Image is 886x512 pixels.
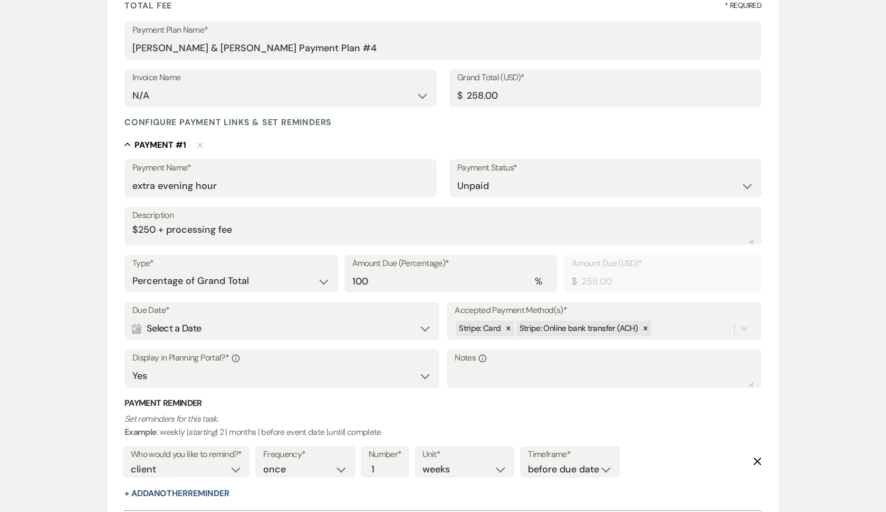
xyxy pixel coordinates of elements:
button: + AddAnotherReminder [124,489,229,498]
label: Display in Planning Portal?* [132,350,431,366]
label: Due Date* [132,303,431,318]
label: Description [132,208,754,223]
label: Unit* [422,447,507,462]
div: $ [457,89,462,103]
button: Payment #1 [124,139,186,150]
label: Who would you like to remind?* [131,447,242,462]
label: Invoice Name [132,70,429,86]
label: Type* [132,256,330,271]
span: Stripe: Online bank transfer (ACH) [519,323,638,334]
label: Number* [369,447,402,462]
div: % [535,274,542,289]
label: Frequency* [263,447,348,462]
label: Grand Total (USD)* [457,70,754,86]
textarea: $250 + processing fee [132,223,754,244]
div: Select a Date [132,318,431,339]
h4: Configure payment links & set reminders [124,117,332,128]
div: $ [572,274,576,289]
i: until [328,426,343,438]
label: Notes [455,350,754,366]
span: Stripe: Card [459,323,500,334]
h5: Payment # 1 [134,139,186,151]
b: Example [124,426,157,438]
label: Amount Due (Percentage)* [352,256,550,271]
label: Payment Status* [457,160,754,176]
p: : weekly | | 2 | months | before event date | | complete [124,412,762,439]
label: Amount Due (USD)* [572,256,754,271]
h3: Payment Reminder [124,397,762,409]
label: Accepted Payment Method(s)* [455,303,754,318]
i: Set reminders for this task. [124,413,218,424]
label: Payment Name* [132,160,429,176]
label: Payment Plan Name* [132,23,754,38]
i: starting [188,426,216,438]
label: Timeframe* [528,447,612,462]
